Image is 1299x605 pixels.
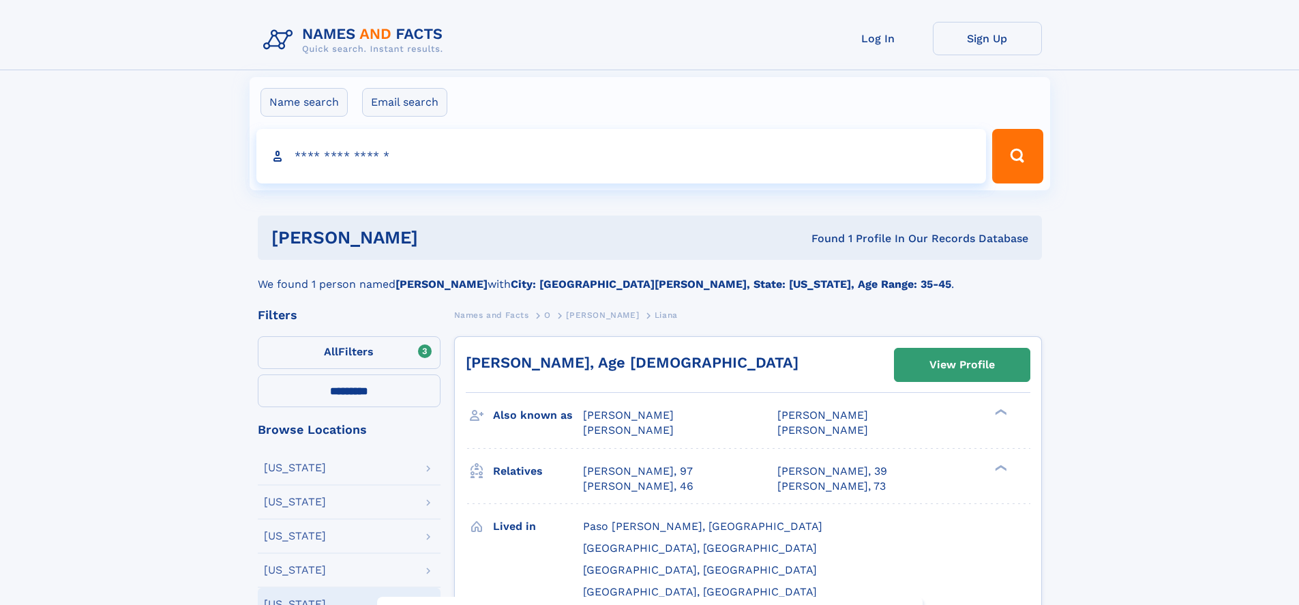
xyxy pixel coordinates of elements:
[395,278,488,291] b: [PERSON_NAME]
[929,349,995,381] div: View Profile
[583,464,693,479] a: [PERSON_NAME], 97
[256,129,987,183] input: search input
[933,22,1042,55] a: Sign Up
[493,404,583,427] h3: Also known as
[466,354,798,371] a: [PERSON_NAME], Age [DEMOGRAPHIC_DATA]
[258,336,441,369] label: Filters
[777,424,868,437] span: [PERSON_NAME]
[991,463,1008,472] div: ❯
[566,306,639,323] a: [PERSON_NAME]
[264,497,326,507] div: [US_STATE]
[583,409,674,422] span: [PERSON_NAME]
[264,565,326,576] div: [US_STATE]
[583,542,817,555] span: [GEOGRAPHIC_DATA], [GEOGRAPHIC_DATA]
[264,462,326,473] div: [US_STATE]
[583,563,817,576] span: [GEOGRAPHIC_DATA], [GEOGRAPHIC_DATA]
[271,229,615,246] h1: [PERSON_NAME]
[362,88,447,117] label: Email search
[614,231,1028,246] div: Found 1 Profile In Our Records Database
[511,278,951,291] b: City: [GEOGRAPHIC_DATA][PERSON_NAME], State: [US_STATE], Age Range: 35-45
[583,585,817,598] span: [GEOGRAPHIC_DATA], [GEOGRAPHIC_DATA]
[655,310,678,320] span: Liana
[264,531,326,542] div: [US_STATE]
[324,345,338,358] span: All
[544,306,551,323] a: O
[777,464,887,479] a: [PERSON_NAME], 39
[258,424,441,436] div: Browse Locations
[454,306,529,323] a: Names and Facts
[583,424,674,437] span: [PERSON_NAME]
[258,309,441,321] div: Filters
[544,310,551,320] span: O
[583,520,822,533] span: Paso [PERSON_NAME], [GEOGRAPHIC_DATA]
[895,349,1030,381] a: View Profile
[583,479,693,494] a: [PERSON_NAME], 46
[566,310,639,320] span: [PERSON_NAME]
[991,408,1008,417] div: ❯
[258,260,1042,293] div: We found 1 person named with .
[777,409,868,422] span: [PERSON_NAME]
[777,479,886,494] a: [PERSON_NAME], 73
[824,22,933,55] a: Log In
[493,460,583,483] h3: Relatives
[260,88,348,117] label: Name search
[992,129,1043,183] button: Search Button
[493,515,583,538] h3: Lived in
[258,22,454,59] img: Logo Names and Facts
